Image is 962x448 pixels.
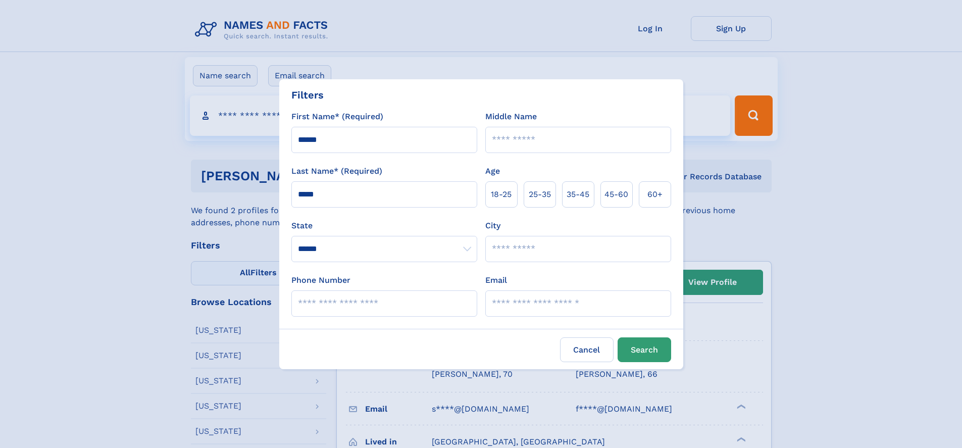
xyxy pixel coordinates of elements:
[560,337,614,362] label: Cancel
[291,87,324,103] div: Filters
[291,274,350,286] label: Phone Number
[604,188,628,201] span: 45‑60
[485,165,500,177] label: Age
[291,111,383,123] label: First Name* (Required)
[485,220,500,232] label: City
[491,188,512,201] span: 18‑25
[567,188,589,201] span: 35‑45
[291,165,382,177] label: Last Name* (Required)
[485,274,507,286] label: Email
[291,220,477,232] label: State
[529,188,551,201] span: 25‑35
[618,337,671,362] button: Search
[647,188,663,201] span: 60+
[485,111,537,123] label: Middle Name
